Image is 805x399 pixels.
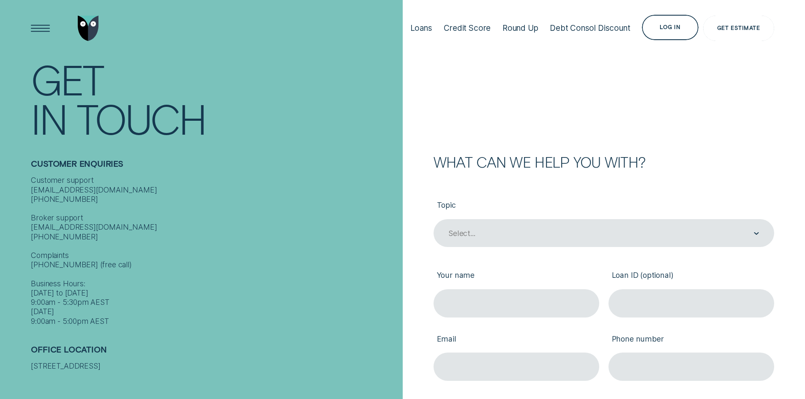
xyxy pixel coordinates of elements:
[434,327,599,353] label: Email
[448,229,475,238] div: Select...
[434,155,774,169] h2: What can we help you with?
[31,59,398,138] h1: Get In Touch
[76,98,206,138] div: Touch
[78,16,99,41] img: Wisr
[434,263,599,289] label: Your name
[28,16,53,41] button: Open Menu
[444,23,491,33] div: Credit Score
[550,23,630,33] div: Debt Consol Discount
[703,16,774,41] a: Get Estimate
[642,15,698,40] button: Log in
[31,98,66,138] div: In
[609,327,774,353] label: Phone number
[31,361,398,371] div: [STREET_ADDRESS]
[502,23,538,33] div: Round Up
[717,26,760,31] div: Get Estimate
[609,263,774,289] label: Loan ID (optional)
[31,159,398,176] h2: Customer Enquiries
[31,345,398,361] h2: Office Location
[434,193,774,219] label: Topic
[31,176,398,326] div: Customer support [EMAIL_ADDRESS][DOMAIN_NAME] [PHONE_NUMBER] Broker support [EMAIL_ADDRESS][DOMAI...
[31,59,103,98] div: Get
[410,23,432,33] div: Loans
